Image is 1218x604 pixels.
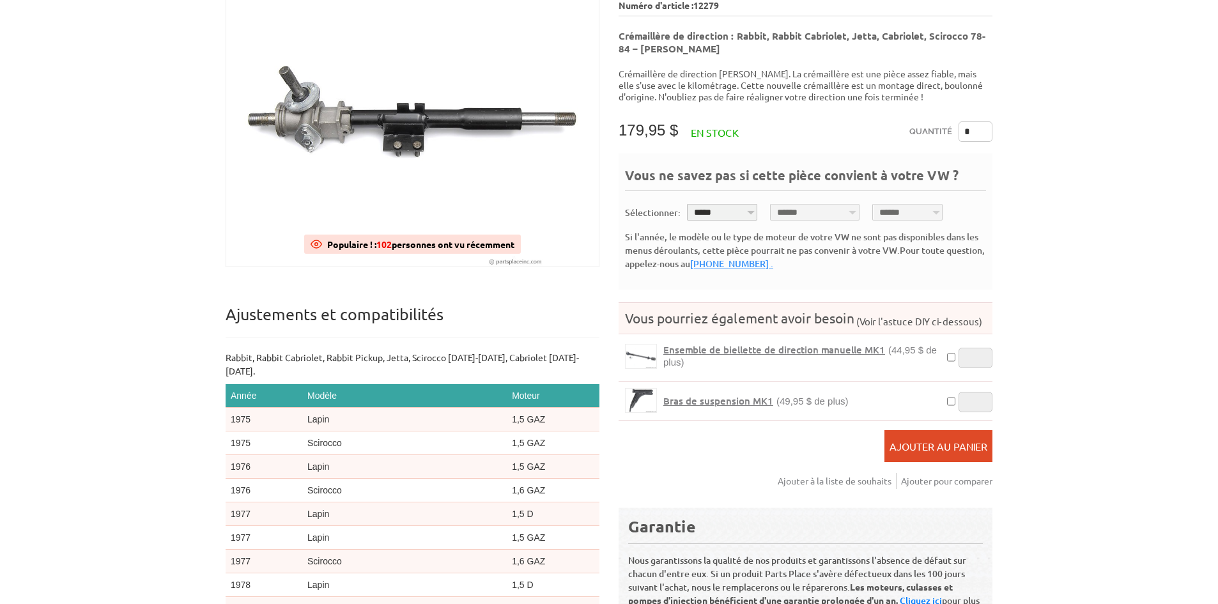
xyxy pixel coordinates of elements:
font: Scirocco [307,438,342,448]
font: Année [231,391,256,401]
font: 1,6 GAZ [512,556,545,566]
a: Ajouter à la liste de souhaits [778,473,897,489]
font: 1,5 GAZ [512,461,545,472]
font: 1,5 D [512,580,533,590]
a: Bras de suspension MK1(49,95 $ de plus) [663,395,849,407]
font: 1977 [231,532,251,543]
font: Rabbit, Rabbit Cabriolet, Rabbit Pickup, Jetta, Scirocco [DATE]-[DATE], Cabriolet [DATE]-[DATE]. [226,352,579,376]
font: 1975 [231,438,251,448]
font: Sélectionner: [625,206,681,219]
font: Vous ne savez pas si cette pièce convient à votre VW ? [625,167,959,183]
font: Garantie [628,516,696,536]
font: Scirocco [307,485,342,495]
font: 1976 [231,485,251,495]
font: 1978 [231,580,251,590]
font: 179,95 $ [619,121,678,139]
font: 1977 [231,509,251,519]
font: 1,5 GAZ [512,438,545,448]
font: Quantité [909,127,952,136]
font: Ajouter pour comparer [901,475,992,486]
button: Ajouter au panier [884,430,992,462]
font: 1976 [231,461,251,472]
a: Ajouter pour comparer [901,473,992,489]
font: (44,95 $ de plus) [663,345,937,368]
font: 1977 [231,556,251,566]
font: 1,6 GAZ [512,485,545,495]
font: Lapin [307,532,329,543]
font: Lapin [307,414,329,424]
font: (49,95 $ de plus) [776,396,849,407]
font: Lapin [307,509,329,519]
font: 1975 [231,414,251,424]
font: En stock [691,126,739,139]
font: Lapin [307,461,329,472]
a: Ensemble de biellette de direction manuelle MK1(44,95 $ de plus) [663,344,938,368]
font: Vous pourriez également avoir besoin [625,309,854,326]
font: Crémaillère de direction : Rabbit, Rabbit Cabriolet, Jetta, Cabriolet, Scirocco 78-84 – [PERSON_N... [619,29,986,55]
font: Ajustements et compatibilités [226,304,443,324]
font: (Voir l'astuce DIY ci-dessous) [856,315,982,327]
font: Modèle [307,391,337,401]
font: Bras de suspension MK1 [663,394,773,407]
font: Lapin [307,580,329,590]
img: Bras de suspension MK1 [626,389,656,412]
a: [PHONE_NUMBER] . [690,258,773,270]
a: Ensemble de biellette de direction manuelle MK1 [625,344,657,369]
font: Nous garantissons la qualité de nos produits et garantissons l'absence de défaut sur chacun d'ent... [628,554,966,593]
font: Si l'année, le modèle ou le type de moteur de votre VW ne sont pas disponibles dans les menus dér... [625,231,978,256]
font: 1,5 GAZ [512,532,545,543]
font: 1,5 D [512,509,533,519]
img: Ensemble de biellette de direction manuelle MK1 [626,345,656,368]
font: Scirocco [307,556,342,566]
font: Ensemble de biellette de direction manuelle MK1 [663,343,885,356]
font: Ajouter au panier [890,440,987,453]
font: Moteur [512,391,540,401]
a: Bras de suspension MK1 [625,388,657,413]
font: 1,5 GAZ [512,414,545,424]
font: Ajouter à la liste de souhaits [778,475,891,486]
font: Crémaillère de direction [PERSON_NAME]. La crémaillère est une pièce assez fiable, mais elle s'us... [619,68,983,102]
